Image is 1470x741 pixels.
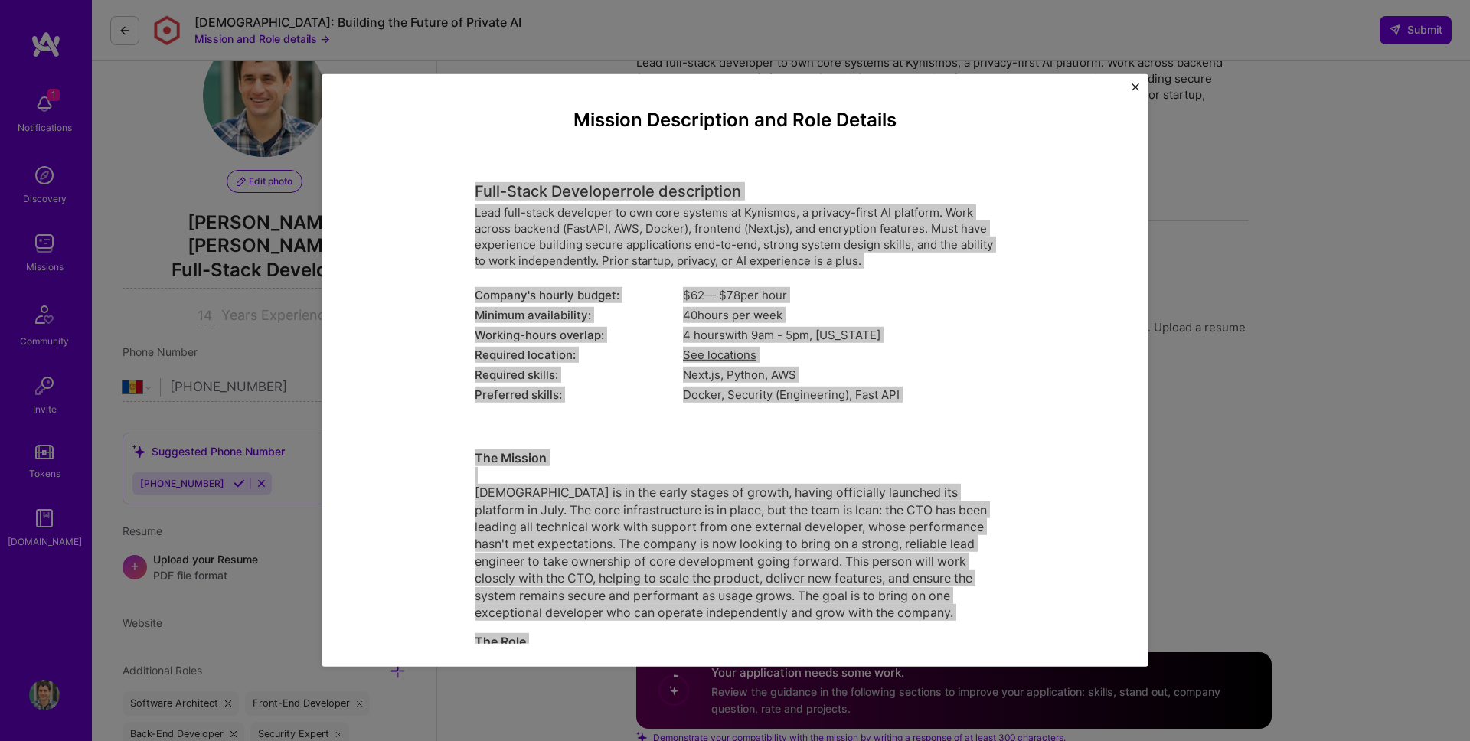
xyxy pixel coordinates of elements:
div: $ 62 — $ 78 per hour [683,287,995,303]
div: Lead full-stack developer to own core systems at Kynismos, a privacy-first AI platform. Work acro... [475,204,995,269]
span: See locations [683,348,756,362]
div: Required location: [475,347,683,363]
div: Required skills: [475,367,683,383]
strong: The Mission [475,450,547,465]
div: 4 hours with [US_STATE] [683,327,995,343]
p: [DEMOGRAPHIC_DATA] is in the early stages of growth, having officially launched its platform in J... [475,449,995,621]
button: Close [1132,83,1139,100]
strong: The Role [475,634,526,649]
h4: Mission Description and Role Details [475,109,995,132]
h4: Full-Stack Developer role description [475,182,995,201]
div: Docker, Security (Engineering), Fast API [683,387,995,403]
div: Preferred skills: [475,387,683,403]
span: 9am - 5pm , [748,328,815,342]
div: Working-hours overlap: [475,327,683,343]
div: Company's hourly budget: [475,287,683,303]
div: Next.js, Python, AWS [683,367,995,383]
div: Minimum availability: [475,307,683,323]
div: 40 hours per week [683,307,995,323]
